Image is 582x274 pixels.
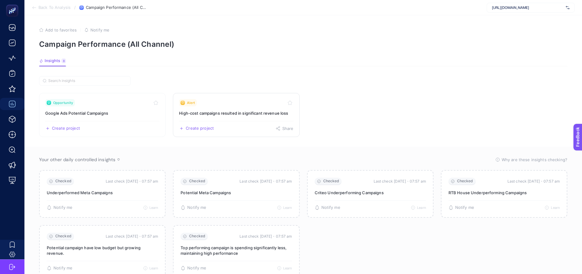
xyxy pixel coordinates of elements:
[173,93,299,137] a: View insight titled
[53,266,72,271] span: Notify me
[90,28,109,32] span: Notify me
[106,178,158,184] time: Last check [DATE]・07:57 am
[277,266,292,270] button: Learn
[457,179,473,183] span: Checked
[39,40,567,49] p: Campaign Performance (All Channel)
[84,28,109,32] button: Notify me
[152,99,159,106] button: Toggle favorite
[61,58,66,63] div: 8
[240,233,292,239] time: Last check [DATE]・07:57 am
[283,206,292,210] span: Learn
[149,206,158,210] span: Learn
[492,5,563,10] span: [URL][DOMAIN_NAME]
[45,110,159,116] h3: Insight title
[181,245,292,256] p: Top performing campaign is spending significantly less, maintaining high performance
[45,28,77,32] span: Add to favorites
[53,100,73,105] span: Opportunity
[48,79,127,83] input: Search
[286,99,294,106] button: Toggle favorite
[277,206,292,210] button: Learn
[315,205,340,210] button: Notify me
[39,157,115,163] span: Your other daily controlled insights
[149,266,158,270] span: Learn
[74,5,76,10] span: /
[448,205,474,210] button: Notify me
[507,178,560,184] time: Last check [DATE]・07:57 am
[45,126,80,131] button: Create a new project based on this insight
[143,206,158,210] button: Learn
[52,126,80,131] span: Create project
[187,266,206,271] span: Notify me
[448,190,560,195] p: RTB House Underperforming Campaigns
[321,205,340,210] span: Notify me
[55,179,71,183] span: Checked
[240,178,292,184] time: Last check [DATE]・07:57 am
[551,206,560,210] span: Learn
[502,157,567,163] span: Why are these insights checking?
[186,126,214,131] span: Create project
[187,205,206,210] span: Notify me
[189,234,205,239] span: Checked
[38,5,71,10] span: Back To Analysis
[55,234,71,239] span: Checked
[283,266,292,270] span: Learn
[187,100,195,105] span: Alert
[179,126,214,131] button: Create a new project based on this insight
[39,93,166,137] a: View insight titled
[417,206,426,210] span: Learn
[39,93,567,137] section: Insight Packages
[276,126,294,131] button: Share this insight
[181,266,206,271] button: Notify me
[53,205,72,210] span: Notify me
[189,179,205,183] span: Checked
[315,190,426,195] p: Criteo Underperforming Campaigns
[4,2,23,7] span: Feedback
[106,233,158,239] time: Last check [DATE]・07:57 am
[566,5,569,11] img: svg%3e
[282,126,294,131] span: Share
[411,206,426,210] button: Learn
[374,178,426,184] time: Last check [DATE]・07:57 am
[545,206,560,210] button: Learn
[47,245,158,256] p: Potential campaign have low budget but growing revenue.
[39,28,77,32] button: Add to favorites
[179,110,293,116] h3: Insight title
[86,5,147,10] span: Campaign Performance (All Channel)
[45,58,60,63] span: Insights
[455,205,474,210] span: Notify me
[181,205,206,210] button: Notify me
[143,266,158,270] button: Learn
[47,190,158,195] p: Underperformed Meta Campaigns
[47,205,72,210] button: Notify me
[323,179,339,183] span: Checked
[47,266,72,271] button: Notify me
[181,190,292,195] p: Potential Meta Campaigns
